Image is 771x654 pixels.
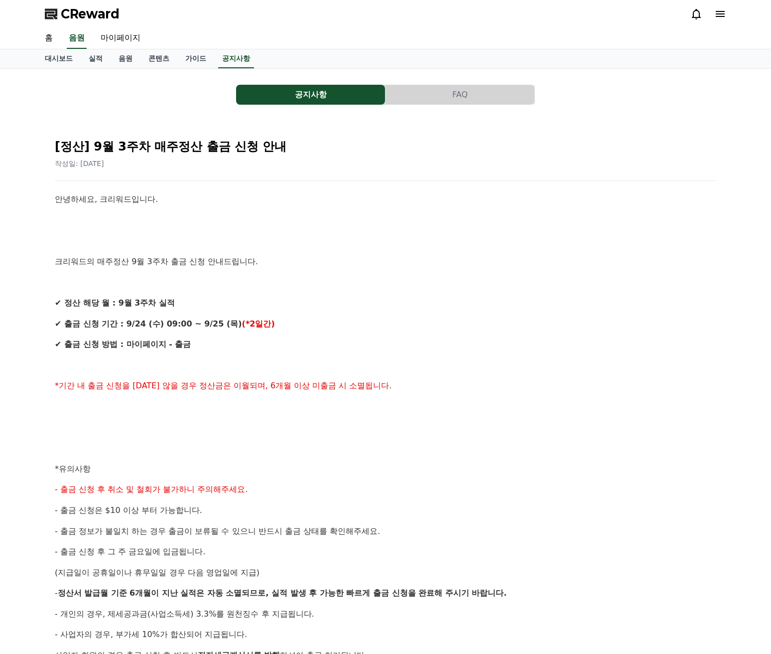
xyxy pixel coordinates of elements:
[67,28,87,49] a: 음원
[55,568,259,577] span: (지급일이 공휴일이나 휴무일일 경우 다음 영업일에 지급)
[55,609,314,619] span: - 개인의 경우, 제세공과금(사업소득세) 3.3%를 원천징수 후 지급됩니다.
[55,526,380,536] span: - 출금 정보가 불일치 하는 경우 출금이 보류될 수 있으니 반드시 출금 상태를 확인해주세요.
[93,28,148,49] a: 마이페이지
[55,255,716,268] p: 크리워드의 매주정산 9월 3주차 출금 신청 안내드립니다.
[218,49,254,68] a: 공지사항
[55,193,716,206] p: 안녕하세요, 크리워드입니다.
[55,547,205,556] span: - 출금 신청 후 그 주 금요일에 입금됩니다.
[37,28,61,49] a: 홈
[45,6,120,22] a: CReward
[385,85,534,105] button: FAQ
[242,319,275,328] strong: (*2일간)
[55,160,104,167] span: 작성일: [DATE]
[55,505,202,515] span: - 출금 신청은 $10 이상 부터 가능합니다.
[111,49,140,68] a: 음원
[55,339,191,349] strong: ✔ 출금 신청 방법 : 마이페이지 - 출금
[55,464,91,474] span: *유의사항
[236,85,385,105] a: 공지사항
[129,588,507,598] strong: 6개월이 지난 실적은 자동 소멸되므로, 실적 발생 후 가능한 빠르게 출금 신청을 완료해 주시기 바랍니다.
[81,49,111,68] a: 실적
[55,630,247,639] span: - 사업자의 경우, 부가세 10%가 합산되어 지급됩니다.
[58,588,127,598] strong: 정산서 발급월 기준
[61,6,120,22] span: CReward
[140,49,177,68] a: 콘텐츠
[177,49,214,68] a: 가이드
[55,381,392,390] span: *기간 내 출금 신청을 [DATE] 않을 경우 정산금은 이월되며, 6개월 이상 미출금 시 소멸됩니다.
[55,139,716,155] h2: [정산] 9월 3주차 매주정산 출금 신청 안내
[55,319,242,328] strong: ✔ 출금 신청 기간 : 9/24 (수) 09:00 ~ 9/25 (목)
[55,485,248,494] span: - 출금 신청 후 취소 및 철회가 불가하니 주의해주세요.
[55,298,175,308] strong: ✔ 정산 해당 월 : 9월 3주차 실적
[55,587,716,600] p: -
[37,49,81,68] a: 대시보드
[236,85,385,105] button: 공지사항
